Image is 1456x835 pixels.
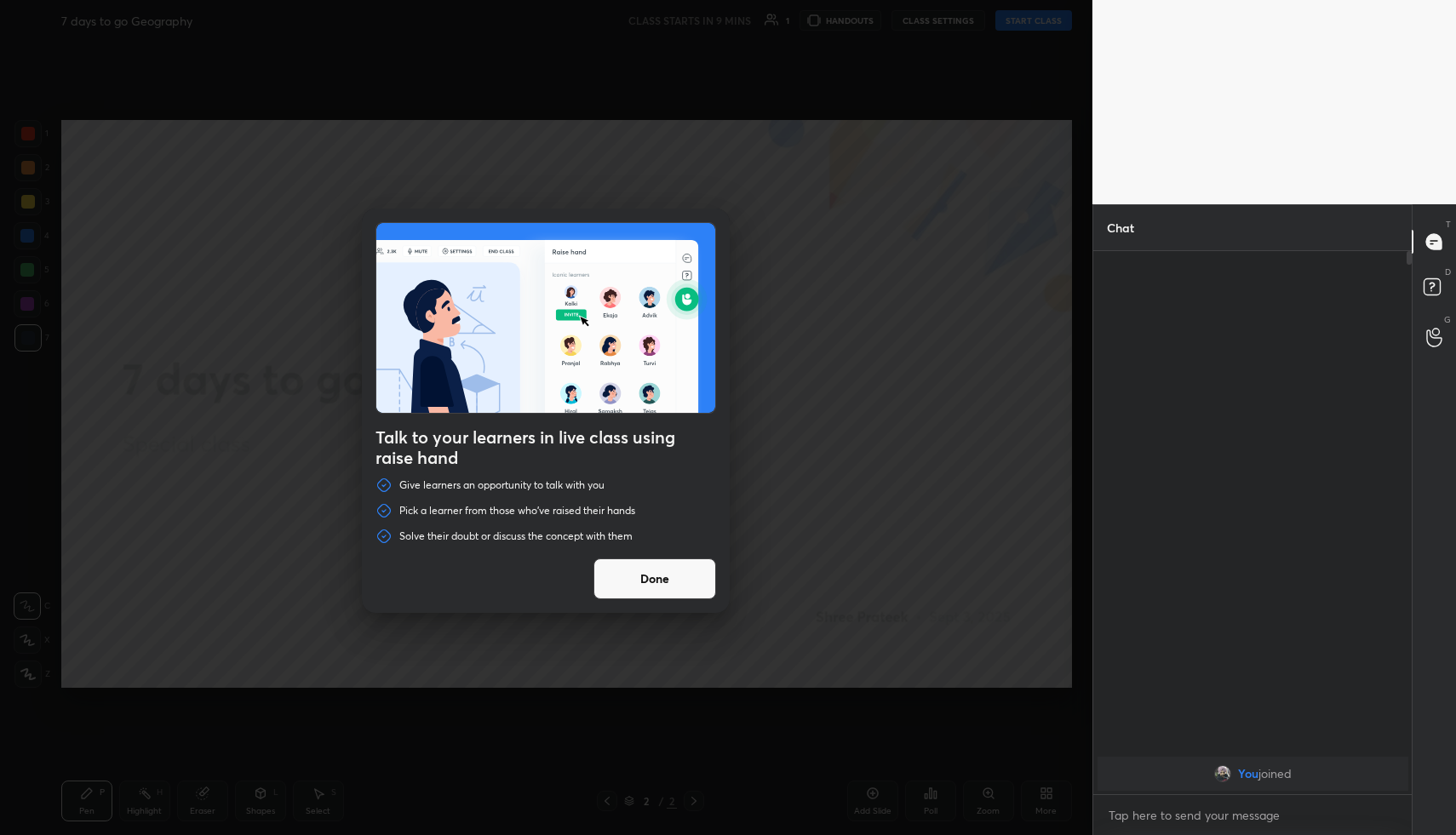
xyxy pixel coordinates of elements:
[1093,205,1148,250] p: Chat
[1093,753,1413,794] div: grid
[399,529,633,543] p: Solve their doubt or discuss the concept with them
[593,558,716,599] button: Done
[1258,767,1292,781] span: joined
[399,478,605,492] p: Give learners an opportunity to talk with you
[1445,266,1451,278] p: D
[1238,767,1258,781] span: You
[1446,218,1451,231] p: T
[399,504,635,518] p: Pick a learner from those who've raised their hands
[1214,765,1231,782] img: 2fdd300d0a60438a9566a832db643c4c.jpg
[375,427,716,468] h4: Talk to your learners in live class using raise hand
[376,223,715,413] img: preRahAdop.42c3ea74.svg
[1444,313,1451,326] p: G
